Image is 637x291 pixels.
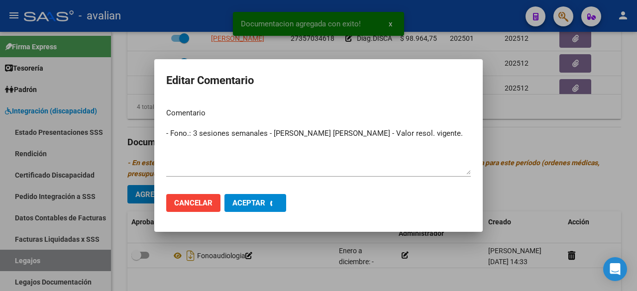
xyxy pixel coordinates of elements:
button: Aceptar [224,194,286,212]
h2: Editar Comentario [166,71,471,90]
button: Cancelar [166,194,220,212]
div: Open Intercom Messenger [603,257,627,281]
span: Cancelar [174,198,212,207]
p: Comentario [166,107,471,119]
span: Aceptar [232,198,265,207]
